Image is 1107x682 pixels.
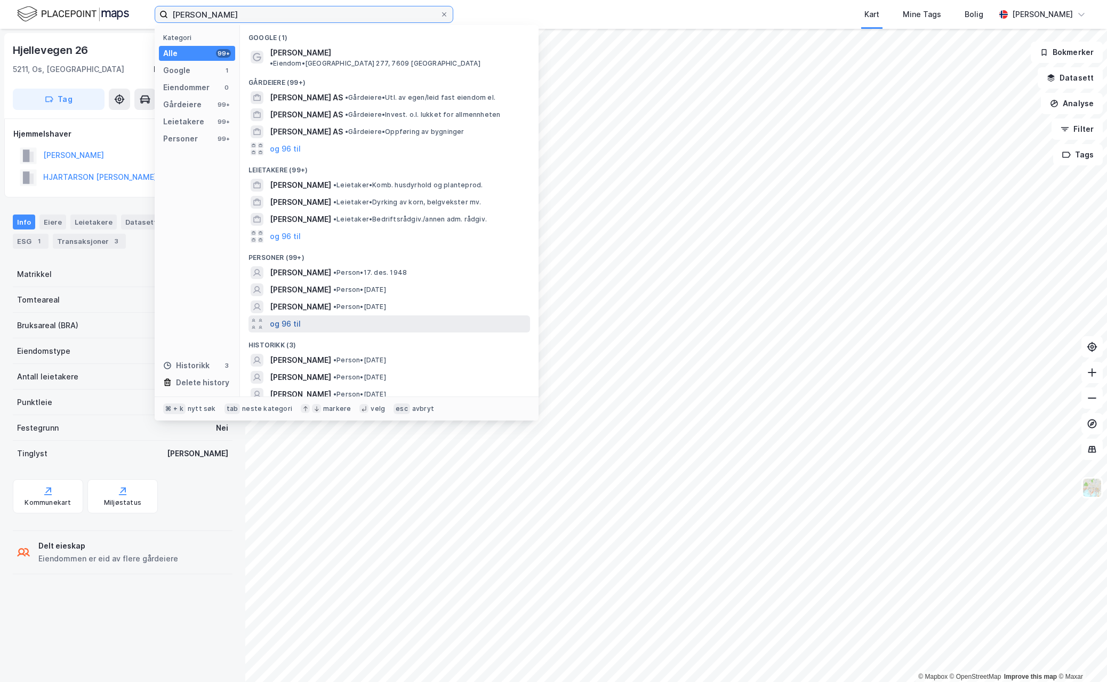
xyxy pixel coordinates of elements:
[163,98,202,111] div: Gårdeiere
[216,117,231,126] div: 99+
[371,405,385,413] div: velg
[345,110,500,119] span: Gårdeiere • Invest. o.l. lukket for allmennheten
[70,215,117,229] div: Leietakere
[270,196,331,209] span: [PERSON_NAME]
[1082,478,1102,498] img: Z
[270,300,331,313] span: [PERSON_NAME]
[270,213,331,226] span: [PERSON_NAME]
[903,8,941,21] div: Mine Tags
[270,354,331,367] span: [PERSON_NAME]
[13,63,124,76] div: 5211, Os, [GEOGRAPHIC_DATA]
[333,373,336,381] span: •
[270,46,331,59] span: [PERSON_NAME]
[333,268,336,276] span: •
[17,422,59,434] div: Festegrunn
[163,403,186,414] div: ⌘ + k
[154,63,232,76] div: Bjørnafjorden, 61/84
[333,390,386,399] span: Person • [DATE]
[38,540,178,552] div: Delt eieskap
[13,215,35,229] div: Info
[38,552,178,565] div: Eiendommen er eid av flere gårdeiere
[270,179,331,192] span: [PERSON_NAME]
[168,6,440,22] input: Søk på adresse, matrikkel, gårdeiere, leietakere eller personer
[270,388,331,401] span: [PERSON_NAME]
[333,390,336,398] span: •
[104,498,141,507] div: Miljøstatus
[163,64,190,77] div: Google
[270,142,301,155] button: og 96 til
[13,128,232,140] div: Hjemmelshaver
[333,181,336,189] span: •
[13,42,90,59] div: Hjellevegen 26
[121,215,161,229] div: Datasett
[345,128,348,136] span: •
[13,234,49,249] div: ESG
[17,345,70,358] div: Eiendomstype
[1054,631,1107,682] div: Kontrollprogram for chat
[34,236,44,247] div: 1
[1012,8,1073,21] div: [PERSON_NAME]
[176,376,229,389] div: Delete history
[333,181,483,189] span: Leietaker • Komb. husdyrhold og planteprod.
[222,83,231,92] div: 0
[240,157,539,177] div: Leietakere (99+)
[216,100,231,109] div: 99+
[163,359,210,372] div: Historikk
[240,25,539,44] div: Google (1)
[17,396,52,409] div: Punktleie
[17,319,78,332] div: Bruksareal (BRA)
[950,673,1001,680] a: OpenStreetMap
[240,70,539,89] div: Gårdeiere (99+)
[240,245,539,264] div: Personer (99+)
[333,215,487,224] span: Leietaker • Bedriftsrådgiv./annen adm. rådgiv.
[864,8,879,21] div: Kart
[333,286,336,294] span: •
[270,59,273,67] span: •
[270,371,331,384] span: [PERSON_NAME]
[333,356,386,364] span: Person • [DATE]
[17,268,52,281] div: Matrikkel
[270,91,343,104] span: [PERSON_NAME] AS
[1004,673,1057,680] a: Improve this map
[17,370,78,383] div: Antall leietakere
[17,447,47,460] div: Tinglyst
[111,236,122,247] div: 3
[333,198,336,206] span: •
[345,128,464,136] span: Gårdeiere • Oppføring av bygninger
[323,405,351,413] div: markere
[216,49,231,58] div: 99+
[167,447,228,460] div: [PERSON_NAME]
[163,47,178,60] div: Alle
[270,283,331,296] span: [PERSON_NAME]
[333,356,336,364] span: •
[333,215,336,223] span: •
[345,110,348,118] span: •
[1053,144,1103,165] button: Tags
[188,405,216,413] div: nytt søk
[918,673,948,680] a: Mapbox
[333,286,386,294] span: Person • [DATE]
[965,8,983,21] div: Bolig
[222,66,231,75] div: 1
[17,294,60,306] div: Tomteareal
[17,5,129,23] img: logo.f888ab2527a4732fd821a326f86c7f29.svg
[1041,93,1103,114] button: Analyse
[216,422,228,434] div: Nei
[270,266,331,279] span: [PERSON_NAME]
[240,332,539,352] div: Historikk (3)
[216,134,231,143] div: 99+
[1038,67,1103,89] button: Datasett
[270,108,343,121] span: [PERSON_NAME] AS
[394,403,410,414] div: esc
[270,318,301,330] button: og 96 til
[163,34,235,42] div: Kategori
[1052,118,1103,140] button: Filter
[333,198,482,207] span: Leietaker • Dyrking av korn, belgvekster mv.
[39,215,66,229] div: Eiere
[1054,631,1107,682] iframe: Chat Widget
[163,132,198,145] div: Personer
[412,405,434,413] div: avbryt
[163,115,204,128] div: Leietakere
[25,498,71,507] div: Kommunekart
[270,59,480,68] span: Eiendom • [GEOGRAPHIC_DATA] 277, 7609 [GEOGRAPHIC_DATA]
